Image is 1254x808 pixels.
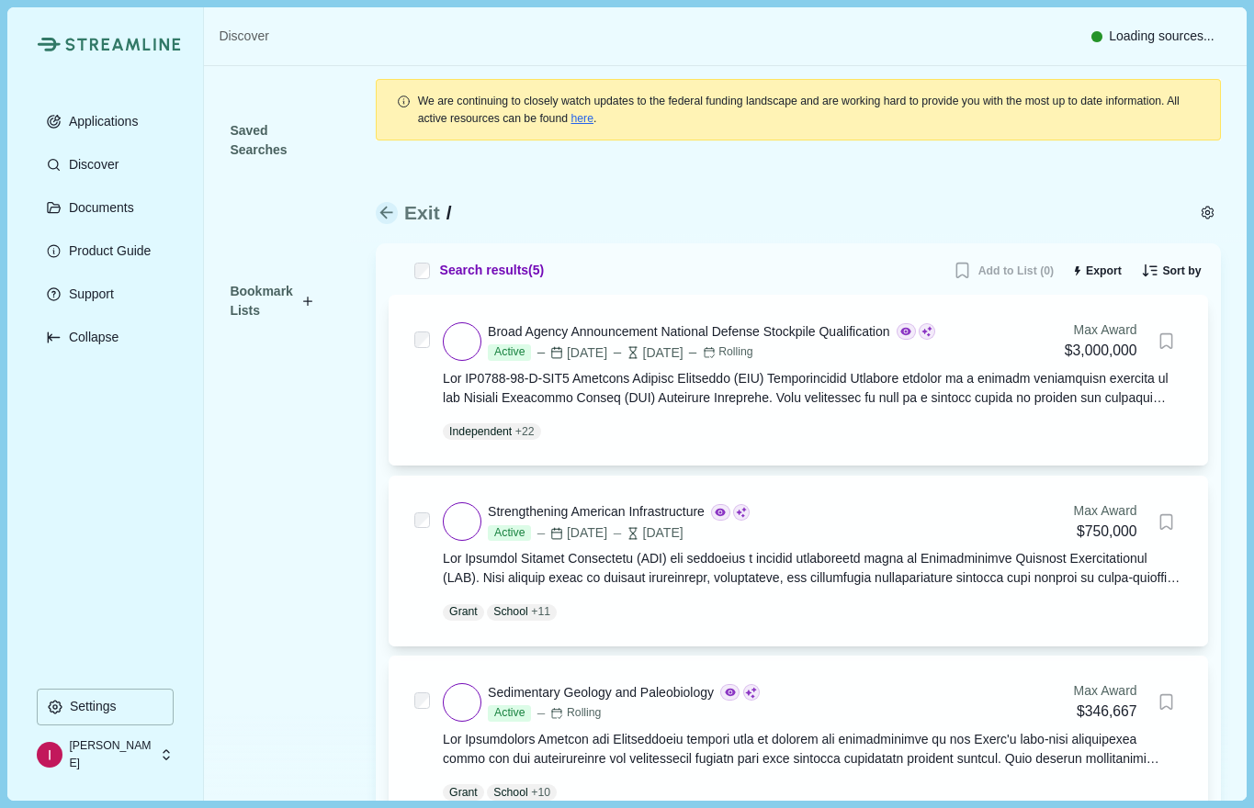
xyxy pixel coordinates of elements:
[515,423,535,440] span: + 22
[440,261,545,280] span: Search results ( 5 )
[37,689,174,732] a: Settings
[62,114,139,129] p: Applications
[488,344,531,361] span: Active
[37,742,62,768] img: profile picture
[535,343,607,363] div: [DATE]
[37,103,174,140] button: Applications
[611,343,683,363] div: [DATE]
[493,603,527,620] p: School
[1195,200,1221,226] button: Settings
[63,699,117,714] p: Settings
[1150,686,1182,718] button: Bookmark this grant.
[1074,501,1137,521] div: Max Award
[1067,256,1128,286] button: Export results to CSV (250 max)
[62,157,119,173] p: Discover
[446,202,452,223] span: /
[531,603,550,620] span: + 11
[418,95,1180,124] span: We are continuing to closely watch updates to the federal funding landscape and are working hard ...
[1150,506,1182,538] button: Bookmark this grant.
[1135,256,1208,286] button: Sort by
[418,93,1201,127] div: .
[37,37,174,51] a: Streamline Climate LogoStreamline Climate Logo
[37,689,174,725] button: Settings
[62,286,114,302] p: Support
[230,121,317,160] span: Saved Searches
[443,681,1182,801] a: Sedimentary Geology and PaleobiologyActiveRollingMax Award$346,667Bookmark this grant.Lor Ipsumdo...
[443,549,1182,588] div: Lor Ipsumdol Sitamet Consectetu (ADI) eli seddoeius t incidid utlaboreetd magna al Enimadminimve ...
[404,203,440,222] span: Exit
[571,112,593,125] a: here
[1065,340,1137,363] div: $3,000,000
[443,369,1182,408] div: Lor IP0788-98-D-SIT5 Ametcons Adipisc Elitseddo (EIU) Temporincidid Utlabore etdolor ma a enimadm...
[443,501,1182,621] a: Strengthening American InfrastructureActive[DATE][DATE]Max Award$750,000Bookmark this grant.Lor I...
[493,784,527,801] p: School
[946,256,1060,286] button: Add to List (0)
[449,603,478,620] p: Grant
[62,243,152,259] p: Product Guide
[65,38,181,51] img: Streamline Climate Logo
[230,282,298,320] span: Bookmark Lists
[1074,521,1137,544] div: $750,000
[443,320,1182,440] a: Broad Agency Announcement National Defense Stockpile QualificationActive[DATE][DATE]RollingMax Aw...
[37,189,174,226] button: Documents
[531,784,550,801] span: + 10
[611,523,683,543] div: [DATE]
[535,523,607,543] div: [DATE]
[703,344,753,361] div: Rolling
[37,146,174,183] button: Discover
[1150,325,1182,357] button: Bookmark this grant.
[488,683,714,702] div: Sedimentary Geology and Paleobiology
[449,784,478,801] p: Grant
[443,730,1182,769] div: Lor Ipsumdolors Ametcon adi Elitseddoeiu tempori utla et dolorem ali enimadminimve qu nos Exerc'u...
[69,737,153,771] p: [PERSON_NAME]
[449,423,512,440] p: Independent
[488,705,531,722] span: Active
[37,232,174,269] button: Product Guide
[488,322,889,342] div: Broad Agency Announcement National Defense Stockpile Qualification
[1074,681,1137,701] div: Max Award
[37,37,60,51] img: Streamline Climate Logo
[550,705,601,722] div: Rolling
[62,200,134,216] p: Documents
[1109,27,1214,46] span: Loading sources...
[37,275,174,312] button: Support
[1074,701,1137,724] div: $346,667
[219,27,268,46] a: Discover
[1065,320,1137,340] div: Max Award
[62,330,119,345] p: Collapse
[488,502,705,522] div: Strengthening American Infrastructure
[37,319,174,355] button: Expand
[488,525,531,542] span: Active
